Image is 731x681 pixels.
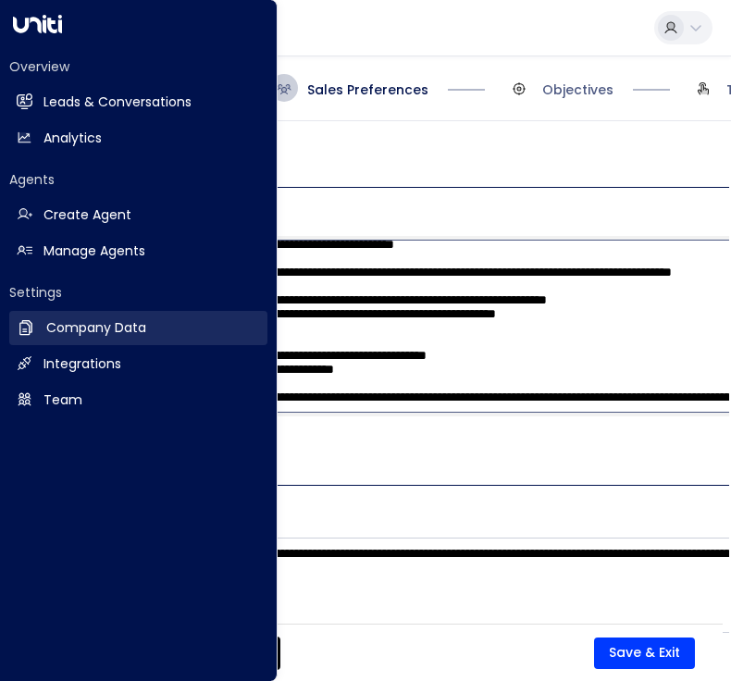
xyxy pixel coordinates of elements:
h2: Agents [9,170,267,189]
a: Leads & Conversations [9,85,267,119]
a: Create Agent [9,198,267,232]
a: Team [9,383,267,417]
button: Save & Exit [594,638,695,669]
span: Objectives [542,80,613,99]
h2: Settings [9,283,267,302]
a: Analytics [9,121,267,155]
h2: Overview [9,57,267,76]
h2: Manage Agents [43,241,145,261]
h2: Create Agent [43,205,131,225]
a: Manage Agents [9,234,267,268]
h2: Integrations [43,354,121,374]
a: Integrations [9,347,267,381]
span: Sales Preferences [307,80,428,99]
h2: Company Data [46,318,146,338]
h2: Team [43,390,82,410]
h2: Analytics [43,129,102,148]
a: Company Data [9,311,267,345]
h2: Leads & Conversations [43,93,192,112]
